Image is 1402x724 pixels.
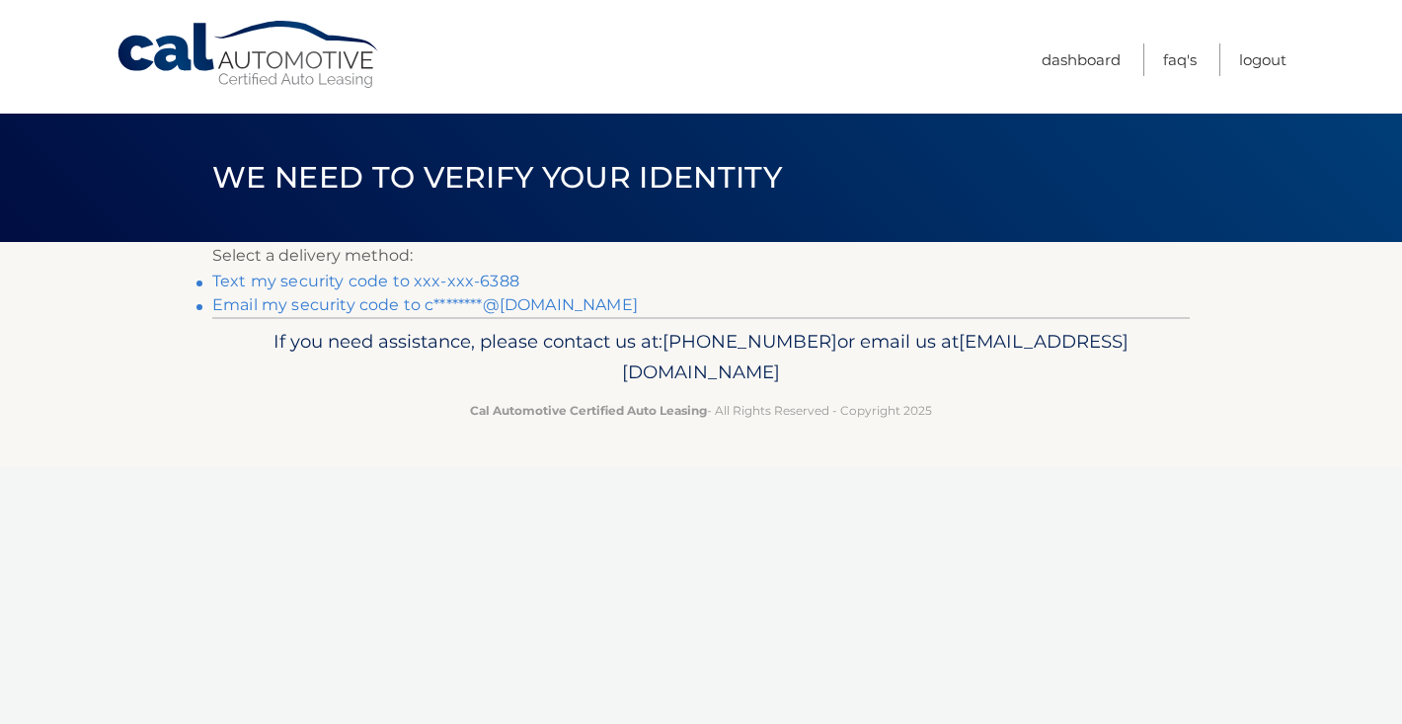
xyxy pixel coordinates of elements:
[1239,43,1286,76] a: Logout
[212,159,782,196] span: We need to verify your identity
[212,242,1190,270] p: Select a delivery method:
[225,400,1177,421] p: - All Rights Reserved - Copyright 2025
[470,403,707,418] strong: Cal Automotive Certified Auto Leasing
[662,330,837,353] span: [PHONE_NUMBER]
[116,20,382,90] a: Cal Automotive
[212,295,638,314] a: Email my security code to c********@[DOMAIN_NAME]
[1163,43,1197,76] a: FAQ's
[1042,43,1121,76] a: Dashboard
[212,272,519,290] a: Text my security code to xxx-xxx-6388
[225,326,1177,389] p: If you need assistance, please contact us at: or email us at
